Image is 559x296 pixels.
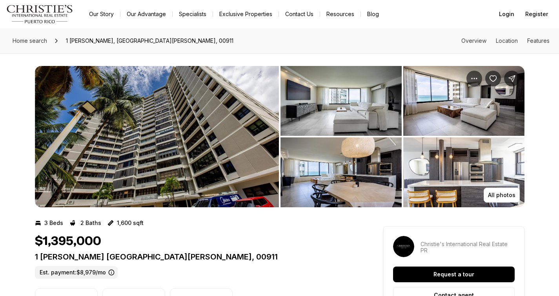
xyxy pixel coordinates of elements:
span: Home search [13,37,47,44]
p: 1 [PERSON_NAME] [GEOGRAPHIC_DATA][PERSON_NAME], 00911 [35,252,355,261]
p: All photos [488,192,515,198]
p: 2 Baths [80,220,101,226]
button: View image gallery [280,137,402,207]
button: Share Property: 1 TAFT [504,71,520,86]
a: Exclusive Properties [213,9,279,20]
button: Save Property: 1 TAFT [485,71,501,86]
li: 1 of 4 [35,66,279,207]
button: View image gallery [403,66,524,136]
a: Skip to: Location [496,37,518,44]
a: Specialists [173,9,213,20]
a: Resources [320,9,361,20]
a: Blog [361,9,385,20]
img: logo [6,5,73,24]
span: Login [499,11,514,17]
a: Our Story [83,9,120,20]
nav: Page section menu [461,38,550,44]
li: 2 of 4 [280,66,524,207]
span: Register [525,11,548,17]
a: Skip to: Features [527,37,550,44]
button: All photos [484,188,520,203]
a: Skip to: Overview [461,37,486,44]
button: Login [494,6,519,22]
button: View image gallery [280,66,402,136]
button: Register [521,6,553,22]
button: View image gallery [403,137,524,207]
p: Request a tour [433,271,474,278]
p: 1,600 sqft [117,220,144,226]
h1: $1,395,000 [35,234,101,249]
button: Request a tour [393,267,515,282]
button: View image gallery [35,66,279,207]
p: Christie's International Real Estate PR [421,241,515,254]
a: Home search [9,35,50,47]
button: Contact Us [279,9,320,20]
button: Property options [466,71,482,86]
span: 1 [PERSON_NAME], [GEOGRAPHIC_DATA][PERSON_NAME], 00911 [63,35,237,47]
label: Est. payment: $8,979/mo [35,266,118,279]
div: Listing Photos [35,66,524,207]
a: Our Advantage [120,9,172,20]
p: 3 Beds [44,220,63,226]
